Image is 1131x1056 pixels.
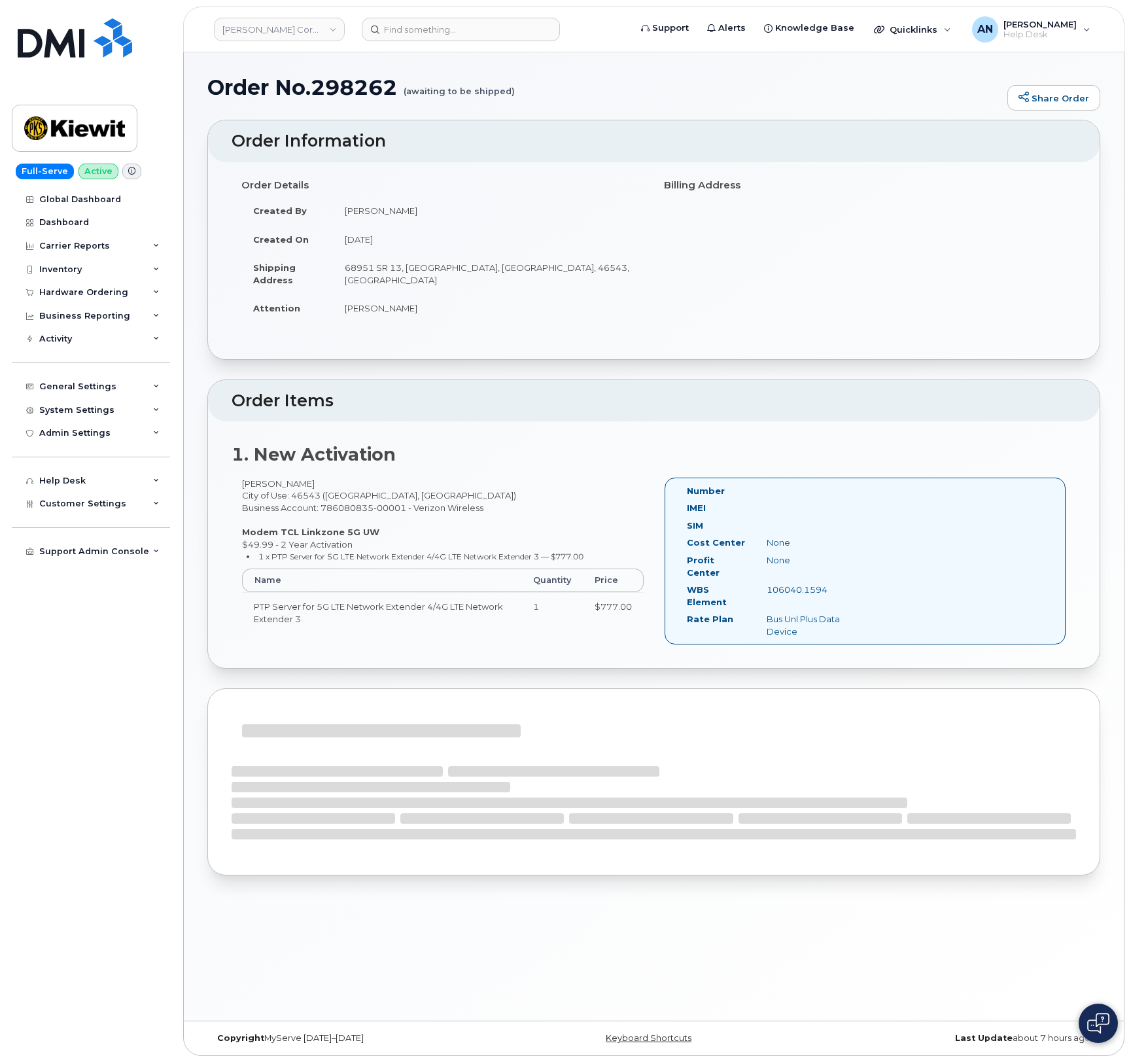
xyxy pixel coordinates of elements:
td: $777.00 [583,592,644,633]
small: (awaiting to be shipped) [404,76,515,96]
label: Cost Center [687,537,745,549]
label: Rate Plan [687,613,733,625]
div: about 7 hours ago [803,1033,1100,1044]
strong: Created By [253,205,307,216]
label: Number [687,485,725,497]
div: [PERSON_NAME] City of Use: 46543 ([GEOGRAPHIC_DATA], [GEOGRAPHIC_DATA]) Business Account: 7860808... [232,478,654,644]
small: 1 x PTP Server for 5G LTE Network Extender 4/4G LTE Network Extender 3 — $777.00 [258,552,583,561]
label: Profit Center [687,554,747,578]
label: WBS Element [687,584,747,608]
div: Bus Unl Plus Data Device [757,613,869,637]
td: [DATE] [333,225,644,254]
div: None [757,537,869,549]
td: [PERSON_NAME] [333,294,644,323]
strong: Copyright [217,1033,264,1043]
img: Open chat [1087,1013,1109,1034]
label: IMEI [687,502,706,514]
h2: Order Information [232,132,1076,150]
strong: Last Update [955,1033,1013,1043]
h4: Order Details [241,180,644,191]
td: PTP Server for 5G LTE Network Extender 4/4G LTE Network Extender 3 [242,592,521,633]
td: [PERSON_NAME] [333,196,644,225]
a: Share Order [1007,85,1100,111]
th: Price [583,569,644,592]
strong: Modem TCL Linkzone 5G UW [242,527,379,537]
td: 68951 SR 13, [GEOGRAPHIC_DATA], [GEOGRAPHIC_DATA], 46543, [GEOGRAPHIC_DATA] [333,253,644,294]
div: 106040.1594 [757,584,869,596]
th: Quantity [521,569,583,592]
th: Name [242,569,521,592]
td: 1 [521,592,583,633]
div: None [757,554,869,567]
div: MyServe [DATE]–[DATE] [207,1033,505,1044]
strong: Attention [253,303,300,313]
strong: Created On [253,234,309,245]
strong: Shipping Address [253,262,296,285]
a: Keyboard Shortcuts [606,1033,691,1043]
h4: Billing Address [664,180,1067,191]
h2: Order Items [232,392,1076,410]
h1: Order No.298262 [207,76,1001,99]
strong: 1. New Activation [232,444,396,465]
label: SIM [687,519,703,532]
